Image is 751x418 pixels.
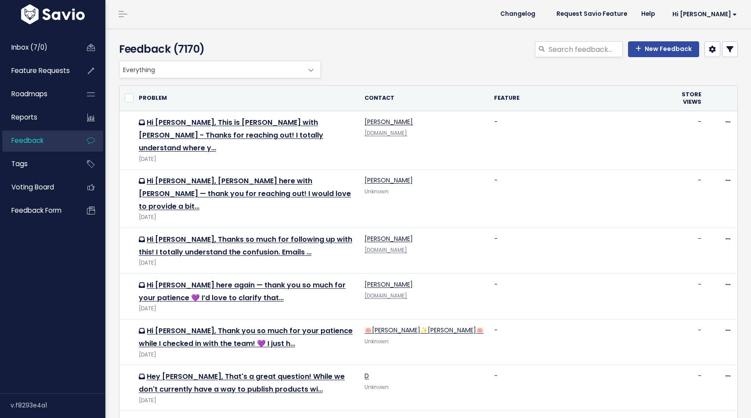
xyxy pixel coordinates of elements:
[139,304,354,313] div: [DATE]
[365,247,407,254] a: [DOMAIN_NAME]
[670,228,706,273] td: -
[489,111,670,170] td: -
[139,258,354,268] div: [DATE]
[139,117,323,153] a: Hi [PERSON_NAME], This is [PERSON_NAME] with [PERSON_NAME] - Thanks for reaching out! I totally u...
[11,89,47,98] span: Roadmaps
[670,86,706,111] th: Store Views
[365,326,484,334] a: 🪷[PERSON_NAME]✨[PERSON_NAME]🪷
[139,396,354,405] div: [DATE]
[365,280,413,289] a: [PERSON_NAME]
[2,131,73,151] a: Feedback
[548,41,623,57] input: Search feedback...
[11,159,28,168] span: Tags
[119,41,317,57] h4: Feedback (7170)
[549,7,634,21] a: Request Savio Feature
[2,177,73,197] a: Voting Board
[11,206,61,215] span: Feedback form
[2,154,73,174] a: Tags
[11,394,105,417] div: v.f8293e4a1
[489,86,670,111] th: Feature
[134,86,359,111] th: Problem
[139,176,351,211] a: Hi [PERSON_NAME], [PERSON_NAME] here with [PERSON_NAME] — thank you for reaching out! I would lov...
[2,200,73,221] a: Feedback form
[500,11,535,17] span: Changelog
[365,338,389,345] span: Unknown
[365,130,407,137] a: [DOMAIN_NAME]
[11,113,37,122] span: Reports
[139,234,352,257] a: Hi [PERSON_NAME], Thanks so much for following up with this! I totally understand the confusion. ...
[365,188,389,195] span: Unknown
[489,228,670,273] td: -
[634,7,662,21] a: Help
[11,136,43,145] span: Feedback
[139,350,354,360] div: [DATE]
[2,61,73,81] a: Feature Requests
[662,7,744,21] a: Hi [PERSON_NAME]
[365,384,389,391] span: Unknown
[359,86,489,111] th: Contact
[489,273,670,319] td: -
[365,371,369,380] a: D
[11,66,70,75] span: Feature Requests
[365,292,407,299] a: [DOMAIN_NAME]
[672,11,737,18] span: Hi [PERSON_NAME]
[11,43,47,52] span: Inbox (7/0)
[670,273,706,319] td: -
[489,319,670,365] td: -
[365,117,413,126] a: [PERSON_NAME]
[628,41,699,57] a: New Feedback
[2,84,73,104] a: Roadmaps
[489,170,670,228] td: -
[139,280,346,303] a: Hi [PERSON_NAME] here again — thank you so much for your patience 💜 I’d love to clarify that…
[11,182,54,192] span: Voting Board
[2,37,73,58] a: Inbox (7/0)
[139,326,353,349] a: Hi [PERSON_NAME], Thank you so much for your patience while I checked in with the team! 💜 I just h…
[19,4,87,24] img: logo-white.9d6f32f41409.svg
[670,111,706,170] td: -
[670,170,706,228] td: -
[489,365,670,411] td: -
[670,365,706,411] td: -
[139,371,345,394] a: Hey [PERSON_NAME], That's a great question! While we don't currently have a way to publish produc...
[365,176,413,185] a: [PERSON_NAME]
[365,234,413,243] a: [PERSON_NAME]
[119,61,321,78] span: Everything
[119,61,303,78] span: Everything
[139,213,354,222] div: [DATE]
[670,319,706,365] td: -
[139,155,354,164] div: [DATE]
[2,107,73,127] a: Reports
